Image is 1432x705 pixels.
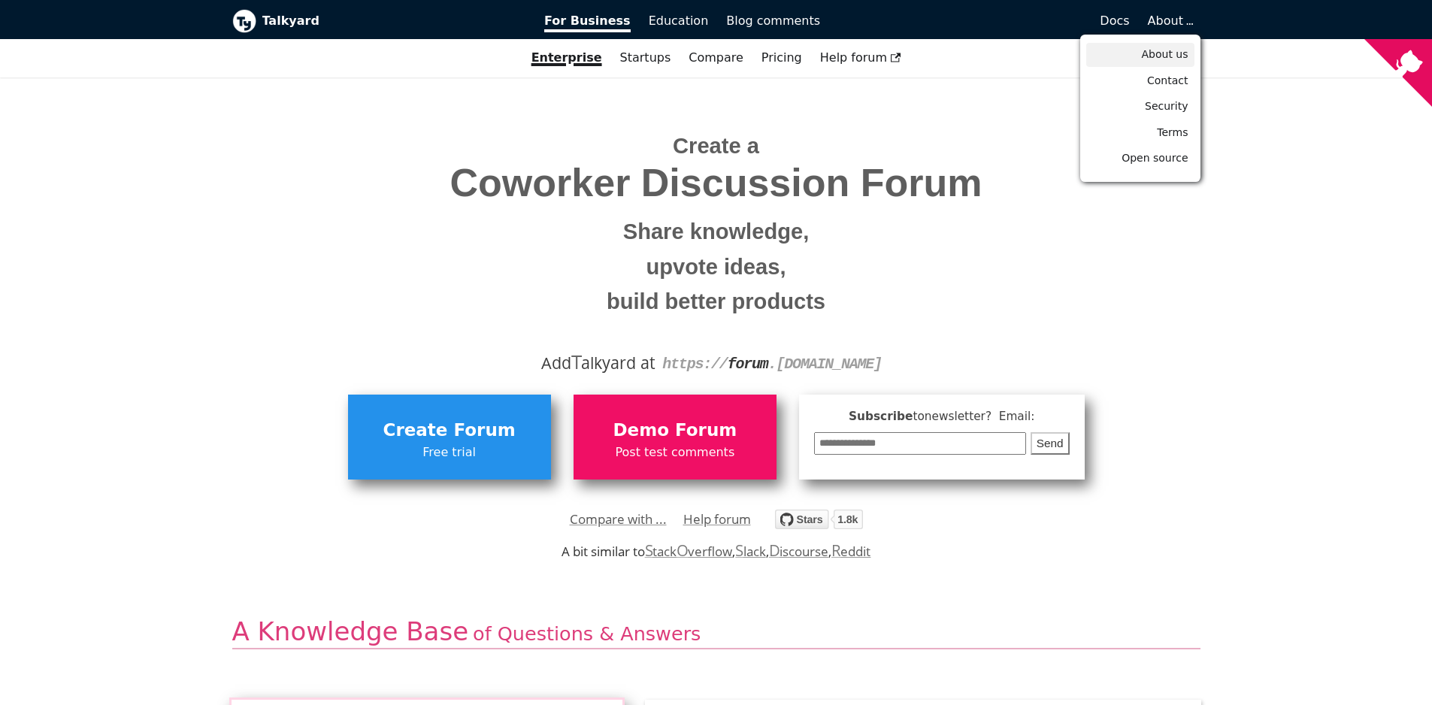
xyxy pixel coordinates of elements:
[673,134,759,158] span: Create a
[728,356,768,373] strong: forum
[473,622,701,645] span: of Questions & Answers
[544,14,631,32] span: For Business
[820,50,901,65] span: Help forum
[574,395,777,479] a: Demo ForumPost test comments
[348,395,551,479] a: Create ForumFree trial
[735,540,743,561] span: S
[571,348,582,375] span: T
[262,11,524,31] b: Talkyard
[570,508,667,531] a: Compare with ...
[356,416,543,445] span: Create Forum
[1086,121,1194,144] a: Terms
[811,45,910,71] a: Help forum
[726,14,820,28] span: Blog comments
[244,214,1189,250] small: Share knowledge,
[814,407,1070,426] span: Subscribe
[1086,69,1194,92] a: Contact
[677,540,689,561] span: O
[689,50,743,65] a: Compare
[1157,126,1188,138] span: Terms
[581,416,769,445] span: Demo Forum
[1148,14,1191,28] a: About
[640,8,718,34] a: Education
[232,9,256,33] img: Talkyard logo
[683,508,751,531] a: Help forum
[769,540,780,561] span: D
[1100,14,1129,28] span: Docs
[1086,147,1194,170] a: Open source
[775,510,863,529] img: talkyard.svg
[769,543,828,560] a: Discourse
[717,8,829,34] a: Blog comments
[244,284,1189,319] small: build better products
[1086,43,1194,66] a: About us
[244,350,1189,376] div: Add alkyard at
[581,443,769,462] span: Post test comments
[522,45,611,71] a: Enterprise
[1145,100,1188,112] span: Security
[775,512,863,534] a: Star debiki/talkyard on GitHub
[735,543,765,560] a: Slack
[1086,95,1194,118] a: Security
[1141,48,1188,60] span: About us
[611,45,680,71] a: Startups
[649,14,709,28] span: Education
[232,616,1200,649] h2: A Knowledge Base
[645,540,653,561] span: S
[244,162,1189,204] span: Coworker Discussion Forum
[1122,152,1188,164] span: Open source
[232,9,524,33] a: Talkyard logoTalkyard
[662,356,882,373] code: https:// . [DOMAIN_NAME]
[831,543,870,560] a: Reddit
[1031,432,1070,455] button: Send
[356,443,543,462] span: Free trial
[645,543,733,560] a: StackOverflow
[752,45,811,71] a: Pricing
[1147,74,1188,86] span: Contact
[535,8,640,34] a: For Business
[913,410,1034,423] span: to newsletter ? Email:
[829,8,1139,34] a: Docs
[831,540,841,561] span: R
[244,250,1189,285] small: upvote ideas,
